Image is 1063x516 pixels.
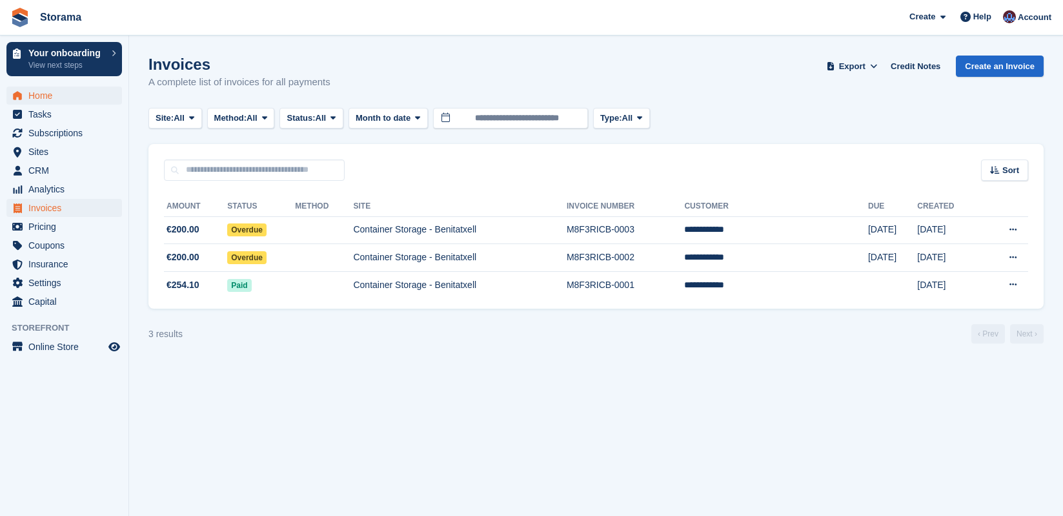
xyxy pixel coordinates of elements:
a: menu [6,199,122,217]
span: Capital [28,293,106,311]
a: menu [6,338,122,356]
span: Settings [28,274,106,292]
a: menu [6,143,122,161]
a: menu [6,105,122,123]
span: Coupons [28,236,106,254]
td: [DATE] [917,244,981,272]
a: menu [6,255,122,273]
th: Due [868,196,917,217]
a: menu [6,87,122,105]
button: Month to date [349,108,428,129]
span: Invoices [28,199,106,217]
span: All [174,112,185,125]
a: menu [6,124,122,142]
span: CRM [28,161,106,180]
img: stora-icon-8386f47178a22dfd0bd8f6a31ec36ba5ce8667c1dd55bd0f319d3a0aa187defe.svg [10,8,30,27]
span: Home [28,87,106,105]
a: menu [6,218,122,236]
td: Container Storage - Benitatxell [353,216,566,244]
span: Subscriptions [28,124,106,142]
span: Overdue [227,223,267,236]
a: menu [6,236,122,254]
span: Tasks [28,105,106,123]
td: M8F3RICB-0003 [567,216,685,244]
td: [DATE] [868,216,917,244]
span: Help [973,10,991,23]
a: Next [1010,324,1044,344]
p: Your onboarding [28,48,105,57]
th: Site [353,196,566,217]
a: Previous [971,324,1005,344]
span: Export [839,60,866,73]
span: Paid [227,279,251,292]
h1: Invoices [148,56,330,73]
span: Method: [214,112,247,125]
span: Site: [156,112,174,125]
span: Type: [600,112,622,125]
span: Overdue [227,251,267,264]
span: Pricing [28,218,106,236]
span: All [622,112,633,125]
p: A complete list of invoices for all payments [148,75,330,90]
th: Invoice Number [567,196,685,217]
button: Export [824,56,880,77]
button: Type: All [593,108,650,129]
a: Your onboarding View next steps [6,42,122,76]
span: Insurance [28,255,106,273]
td: [DATE] [868,244,917,272]
span: Month to date [356,112,410,125]
span: €200.00 [167,223,199,236]
a: menu [6,180,122,198]
span: Sites [28,143,106,161]
a: Preview store [106,339,122,355]
td: Container Storage - Benitatxell [353,271,566,298]
button: Method: All [207,108,275,129]
a: Create an Invoice [956,56,1044,77]
th: Amount [164,196,227,217]
a: Credit Notes [886,56,946,77]
span: €254.10 [167,278,199,292]
th: Method [295,196,353,217]
a: menu [6,274,122,292]
span: €200.00 [167,251,199,264]
td: M8F3RICB-0002 [567,244,685,272]
span: Storefront [12,322,128,335]
th: Status [227,196,295,217]
a: menu [6,161,122,180]
td: M8F3RICB-0001 [567,271,685,298]
td: [DATE] [917,271,981,298]
p: View next steps [28,59,105,71]
th: Customer [684,196,868,217]
button: Site: All [148,108,202,129]
span: Online Store [28,338,106,356]
span: Status: [287,112,315,125]
span: Create [909,10,935,23]
a: Storama [35,6,86,28]
div: 3 results [148,327,183,341]
span: All [247,112,258,125]
span: Analytics [28,180,106,198]
span: All [316,112,327,125]
td: Container Storage - Benitatxell [353,244,566,272]
span: Sort [1002,164,1019,177]
a: menu [6,293,122,311]
img: Hannah Fordham [1003,10,1016,23]
nav: Page [969,324,1046,344]
th: Created [917,196,981,217]
span: Account [1018,11,1051,24]
button: Status: All [279,108,343,129]
td: [DATE] [917,216,981,244]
